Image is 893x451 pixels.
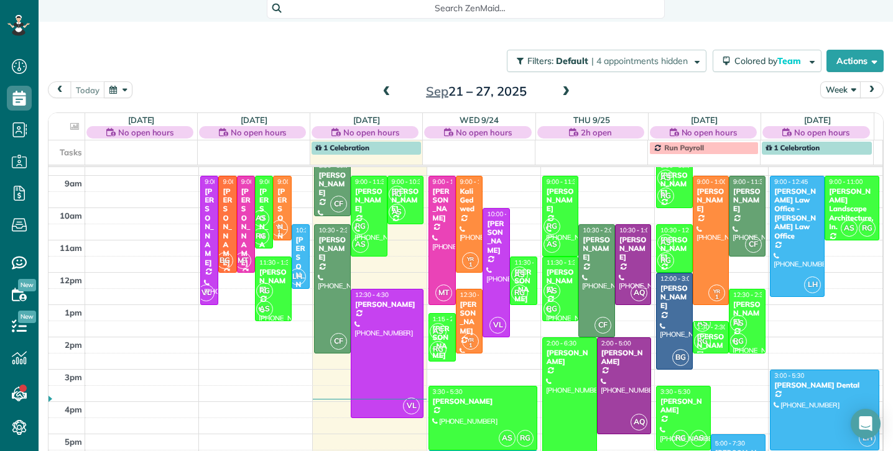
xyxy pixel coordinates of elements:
span: VL [489,317,506,334]
span: RG [859,220,876,237]
a: [DATE] [804,115,831,125]
span: 12:00 - 3:00 [660,275,694,283]
span: RG [389,186,405,203]
span: New [18,311,36,323]
span: YR [467,255,474,262]
div: [PERSON_NAME] Law Office - [PERSON_NAME] Law Office [774,187,821,240]
a: [DATE] [128,115,155,125]
span: 2:00 - 6:30 [547,339,576,347]
span: BG [672,349,689,366]
span: 3:30 - 5:30 [660,388,690,396]
div: [PERSON_NAME] [733,300,762,327]
span: VL [198,285,215,301]
span: VL [403,398,420,414]
span: AS [544,283,560,299]
span: AS [430,323,447,340]
span: YR [467,336,474,343]
span: 9:00 - 12:00 [223,178,256,186]
div: [PERSON_NAME] [259,268,288,294]
span: LH [804,276,821,293]
div: [PERSON_NAME] [733,187,762,214]
span: 10:30 - 12:00 [660,226,698,234]
span: AS [511,266,528,283]
div: [PERSON_NAME] [354,300,420,309]
div: [PERSON_NAME] Dental [774,381,876,389]
span: RG [730,333,747,350]
span: RG [657,188,674,204]
small: 1 [709,291,724,303]
div: [PERSON_NAME] [696,187,726,214]
span: 9:00 - 11:30 [355,178,389,186]
a: [DATE] [691,115,718,125]
span: 9:00 - 11:15 [259,178,293,186]
span: 9:00 - 11:30 [547,178,580,186]
small: 1 [272,227,287,239]
span: AQ [631,285,647,301]
span: CF [595,317,611,334]
span: AS [690,430,707,447]
span: 1 Celebration [766,143,820,152]
span: 5pm [65,437,82,447]
span: Colored by [734,55,805,66]
span: CF [330,196,347,212]
span: RG [511,285,528,301]
span: AS [352,236,369,253]
small: 1 [463,259,478,271]
div: Open Intercom Messenger [851,409,881,439]
span: 11am [60,243,82,253]
span: YR [276,223,283,230]
span: RG [252,228,269,245]
span: AS [730,315,747,332]
span: 9:00 - 11:00 [829,178,863,186]
a: [DATE] [241,115,267,125]
span: RG [430,341,447,358]
span: Filters: [527,55,553,66]
div: [PERSON_NAME] [318,235,347,262]
span: AS [657,170,674,186]
div: Kali Gedwed [460,187,479,214]
span: No open hours [456,126,512,139]
span: New [18,279,36,291]
span: No open hours [118,126,174,139]
span: RG [672,430,689,447]
span: AS [256,301,273,317]
div: [PERSON_NAME] [432,397,534,406]
h2: 21 – 27, 2025 [399,84,554,98]
span: AS [657,234,674,251]
span: 10:30 - 1:00 [619,226,653,234]
span: RG [544,218,560,235]
div: [PERSON_NAME] [460,300,479,336]
div: [PERSON_NAME] [486,219,506,255]
div: [PERSON_NAME] [546,348,593,367]
span: CF [745,236,762,253]
div: [PERSON_NAME] Landscape Architecture, In. [828,187,876,232]
div: [PERSON_NAME] [582,235,611,262]
span: 9:00 - 1:00 [697,178,727,186]
span: 10:30 - 2:30 [318,226,352,234]
span: 1 Celebration [315,143,369,152]
div: [PERSON_NAME] [241,187,251,267]
span: 10:30 - 12:30 [296,226,333,234]
span: 9:00 - 1:00 [205,178,234,186]
div: [PERSON_NAME] [277,187,287,267]
span: No open hours [794,126,850,139]
button: prev [48,81,72,98]
span: AS [499,430,516,447]
span: RG [256,283,273,299]
span: 10:00 - 2:00 [487,210,521,218]
span: RG [544,301,560,317]
span: 12:30 - 4:30 [355,291,389,299]
span: Run Payroll [664,143,704,152]
span: YR [713,288,720,294]
span: BG [216,252,233,269]
a: [DATE] [353,115,380,125]
span: 11:30 - 1:00 [514,258,548,266]
span: 12pm [60,275,82,285]
span: 10:30 - 2:00 [583,226,616,234]
span: 1pm [65,307,82,317]
span: RG [657,252,674,269]
button: Colored byTeam [713,50,821,72]
button: next [860,81,884,98]
a: Filters: Default | 4 appointments hidden [501,50,706,72]
span: RG [517,430,534,447]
